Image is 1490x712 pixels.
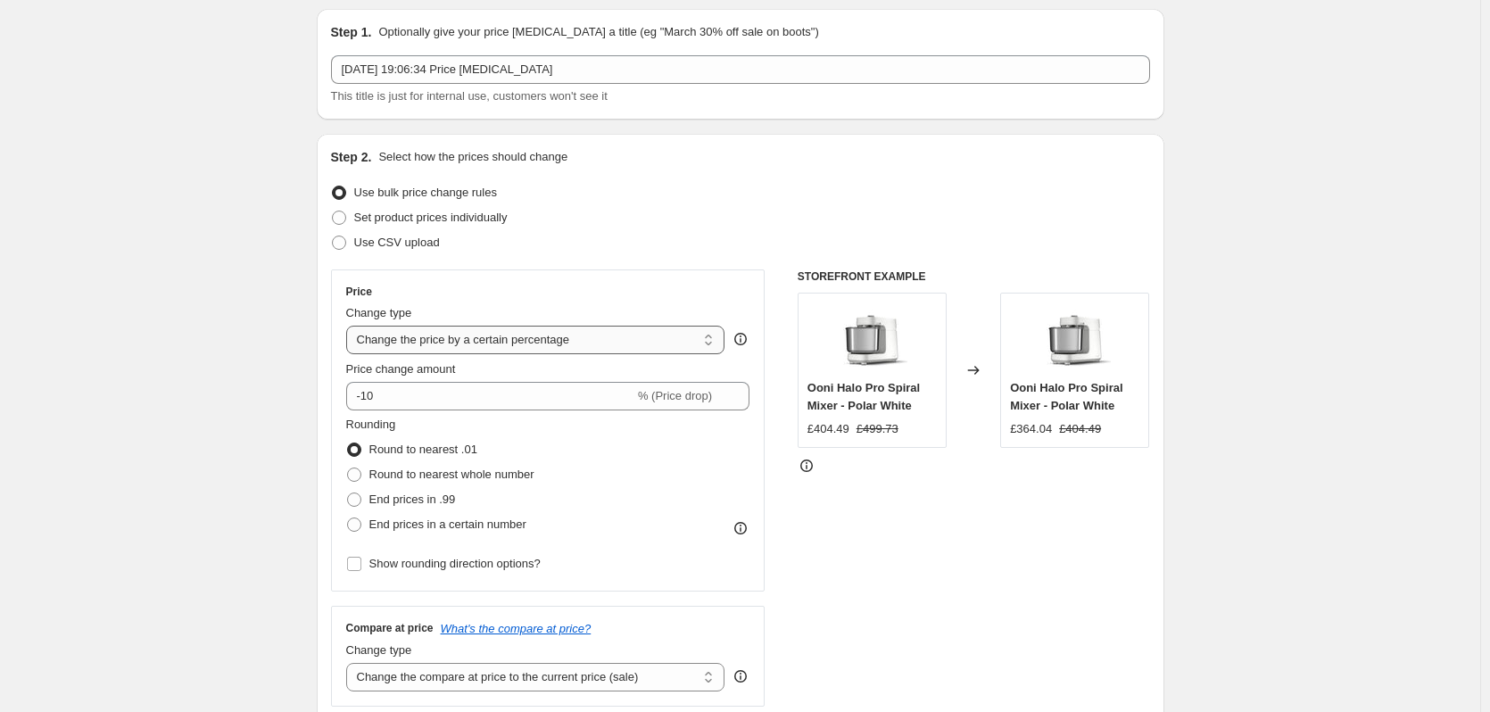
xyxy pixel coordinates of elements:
[331,148,372,166] h2: Step 2.
[354,211,508,224] span: Set product prices individually
[807,420,849,438] div: £404.49
[1010,381,1122,412] span: Ooni Halo Pro Spiral Mixer - Polar White
[354,236,440,249] span: Use CSV upload
[346,306,412,319] span: Change type
[331,55,1150,84] input: 30% off holiday sale
[346,621,434,635] h3: Compare at price
[369,557,541,570] span: Show rounding direction options?
[346,382,634,410] input: -15
[732,667,749,685] div: help
[346,285,372,299] h3: Price
[836,302,907,374] img: Halo_Polar_White_80x.webp
[1010,420,1052,438] div: £364.04
[369,468,534,481] span: Round to nearest whole number
[1059,420,1101,438] strike: £404.49
[378,148,567,166] p: Select how the prices should change
[354,186,497,199] span: Use bulk price change rules
[369,443,477,456] span: Round to nearest .01
[1039,302,1111,374] img: Halo_Polar_White_80x.webp
[378,23,818,41] p: Optionally give your price [MEDICAL_DATA] a title (eg "March 30% off sale on boots")
[346,418,396,431] span: Rounding
[807,381,920,412] span: Ooni Halo Pro Spiral Mixer - Polar White
[346,643,412,657] span: Change type
[331,23,372,41] h2: Step 1.
[369,517,526,531] span: End prices in a certain number
[638,389,712,402] span: % (Price drop)
[346,362,456,376] span: Price change amount
[369,493,456,506] span: End prices in .99
[857,420,898,438] strike: £499.73
[798,269,1150,284] h6: STOREFRONT EXAMPLE
[331,89,608,103] span: This title is just for internal use, customers won't see it
[732,330,749,348] div: help
[441,622,592,635] button: What's the compare at price?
